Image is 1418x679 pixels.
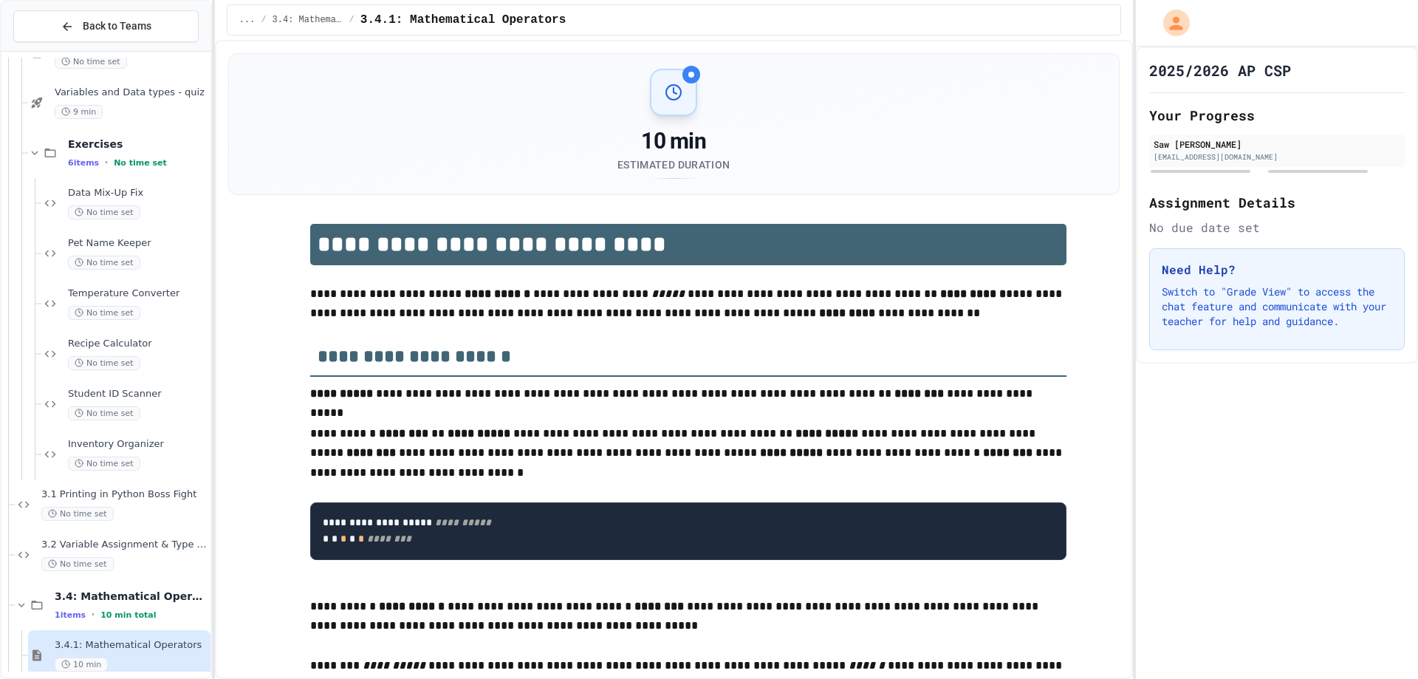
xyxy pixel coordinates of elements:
span: No time set [68,256,140,270]
span: Inventory Organizer [68,438,208,451]
span: / [349,14,354,26]
span: Data Mix-Up Fix [68,187,208,199]
span: 3.4: Mathematical Operators [273,14,343,26]
span: Student ID Scanner [68,388,208,400]
span: 6 items [68,158,99,168]
span: 10 min total [100,610,156,620]
button: Back to Teams [13,10,199,42]
div: No due date set [1149,219,1405,236]
span: No time set [41,507,114,521]
span: • [92,609,95,621]
div: Estimated Duration [617,157,730,172]
span: Variables and Data types - quiz [55,86,208,99]
span: Recipe Calculator [68,338,208,350]
span: 3.2 Variable Assignment & Type Boss Fight [41,539,208,551]
div: 10 min [617,128,730,154]
span: No time set [68,205,140,219]
span: 9 min [55,105,103,119]
div: [EMAIL_ADDRESS][DOMAIN_NAME] [1154,151,1400,163]
div: My Account [1148,6,1193,40]
span: 1 items [55,610,86,620]
span: No time set [41,557,114,571]
span: Exercises [68,137,208,151]
span: 3.4.1: Mathematical Operators [55,639,208,652]
span: 10 min [55,658,108,672]
h2: Assignment Details [1149,192,1405,213]
span: No time set [68,406,140,420]
span: • [105,157,108,168]
span: No time set [68,356,140,370]
span: No time set [55,55,127,69]
span: Temperature Converter [68,287,208,300]
div: Saw [PERSON_NAME] [1154,137,1400,151]
h1: 2025/2026 AP CSP [1149,60,1291,81]
span: No time set [68,457,140,471]
span: ... [239,14,256,26]
span: 3.1 Printing in Python Boss Fight [41,488,208,501]
span: No time set [68,306,140,320]
span: No time set [114,158,167,168]
span: Pet Name Keeper [68,237,208,250]
span: 3.4: Mathematical Operators [55,590,208,603]
h2: Your Progress [1149,105,1405,126]
span: / [261,14,266,26]
span: 3.4.1: Mathematical Operators [360,11,566,29]
p: Switch to "Grade View" to access the chat feature and communicate with your teacher for help and ... [1162,284,1392,329]
span: Back to Teams [83,18,151,34]
h3: Need Help? [1162,261,1392,279]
